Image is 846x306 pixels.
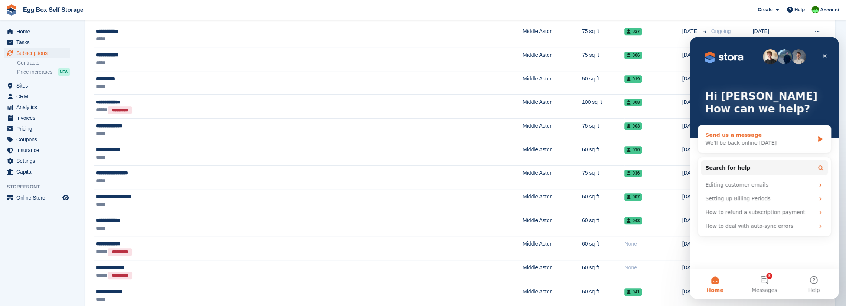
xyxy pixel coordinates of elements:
[582,260,624,284] td: 60 sq ft
[582,213,624,236] td: 60 sq ft
[4,37,70,47] a: menu
[6,4,17,16] img: stora-icon-8386f47178a22dfd0bd8f6a31ec36ba5ce8667c1dd55bd0f319d3a0aa187defe.svg
[16,193,61,203] span: Online Store
[16,124,61,134] span: Pricing
[58,68,70,76] div: NEW
[624,122,642,130] span: 003
[16,48,61,58] span: Subscriptions
[16,113,61,123] span: Invoices
[4,91,70,102] a: menu
[61,193,70,202] a: Preview store
[582,142,624,166] td: 60 sq ft
[523,142,582,166] td: Middle Aston
[682,169,700,177] span: [DATE]
[711,28,731,34] span: Ongoing
[16,156,61,166] span: Settings
[523,236,582,260] td: Middle Aston
[624,264,682,272] div: None
[4,124,70,134] a: menu
[4,102,70,112] a: menu
[4,113,70,123] a: menu
[682,264,700,272] span: [DATE]
[682,27,700,35] span: [DATE]
[624,52,642,59] span: 006
[752,24,795,47] td: [DATE]
[624,99,642,106] span: 008
[582,236,624,260] td: 60 sq ft
[682,122,700,130] span: [DATE]
[4,80,70,91] a: menu
[811,6,819,13] img: Charles Sandy
[582,118,624,142] td: 75 sq ft
[4,134,70,145] a: menu
[16,26,61,37] span: Home
[682,146,700,154] span: [DATE]
[682,288,700,296] span: [DATE]
[4,48,70,58] a: menu
[4,193,70,203] a: menu
[682,98,700,106] span: [DATE]
[582,165,624,189] td: 75 sq ft
[582,71,624,95] td: 50 sq ft
[624,193,642,201] span: 007
[16,37,61,47] span: Tasks
[758,6,772,13] span: Create
[523,189,582,213] td: Middle Aston
[624,170,642,177] span: 036
[4,156,70,166] a: menu
[582,47,624,71] td: 75 sq ft
[523,118,582,142] td: Middle Aston
[523,95,582,118] td: Middle Aston
[690,37,839,299] iframe: Intercom live chat
[682,217,700,224] span: [DATE]
[20,4,86,16] a: Egg Box Self Storage
[4,26,70,37] a: menu
[16,167,61,177] span: Capital
[682,193,700,201] span: [DATE]
[4,167,70,177] a: menu
[16,80,61,91] span: Sites
[523,24,582,47] td: Middle Aston
[682,240,700,248] span: [DATE]
[7,183,74,191] span: Storefront
[523,71,582,95] td: Middle Aston
[582,189,624,213] td: 60 sq ft
[624,217,642,224] span: 043
[4,145,70,155] a: menu
[582,95,624,118] td: 100 sq ft
[523,260,582,284] td: Middle Aston
[16,102,61,112] span: Analytics
[17,68,70,76] a: Price increases NEW
[17,69,53,76] span: Price increases
[523,47,582,71] td: Middle Aston
[820,6,839,14] span: Account
[682,51,700,59] span: [DATE]
[624,146,642,154] span: 010
[624,75,642,83] span: 019
[582,24,624,47] td: 75 sq ft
